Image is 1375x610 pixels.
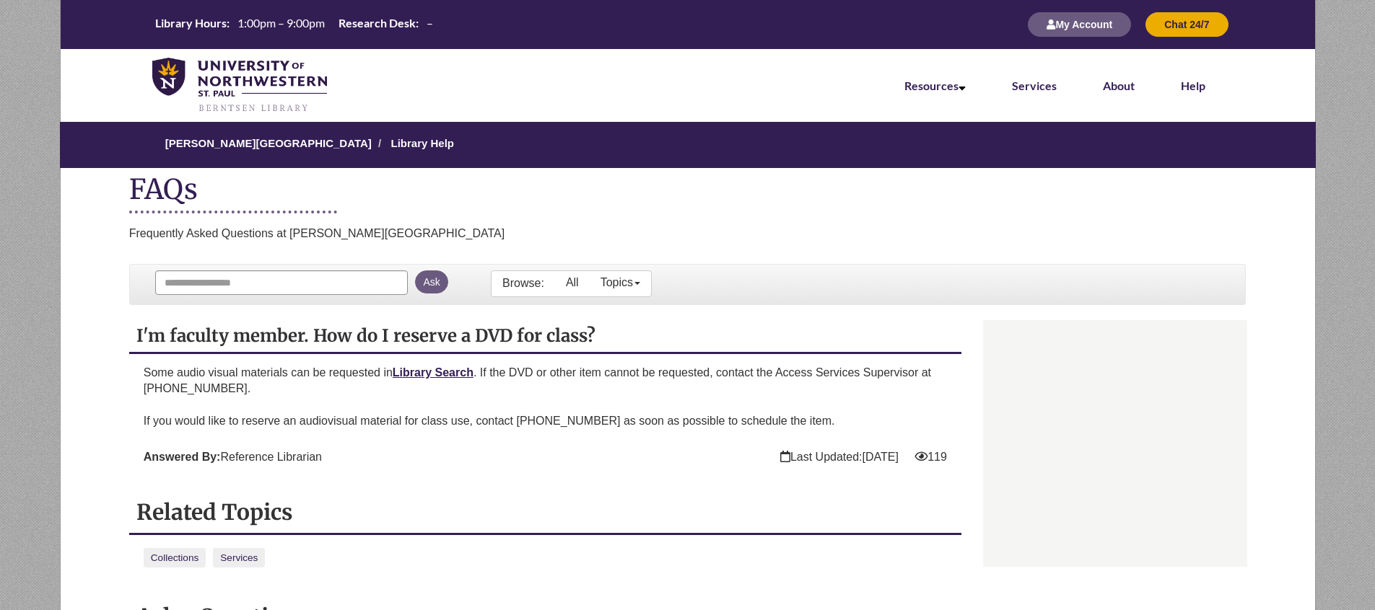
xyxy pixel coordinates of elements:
[1028,18,1131,30] a: My Account
[149,15,439,34] a: Hours Today
[1181,79,1205,92] a: Help
[149,15,232,31] th: Library Hours:
[333,15,421,31] th: Research Desk:
[237,16,325,30] span: 1:00pm – 9:00pm
[1103,79,1135,92] a: About
[144,451,322,463] span: Reference Librarian
[502,275,544,291] p: Browse:
[1028,12,1131,37] button: My Account
[790,451,863,463] span: Last Updated:
[780,451,899,463] span: Last Updated
[1012,79,1057,92] a: Services
[1145,18,1228,30] a: Chat 24/7
[915,451,947,463] span: Views
[149,548,201,567] a: Collections
[555,271,590,294] a: All
[590,271,651,294] a: Topics
[144,415,835,427] span: If you would like to reserve an audiovisual material for class use, contact [PHONE_NUMBER] as soo...
[984,321,1247,566] iframe: Chat Widget
[136,324,595,347] span: I'm faculty member. How do I reserve a DVD for class?
[415,270,448,293] button: Ask
[144,366,931,394] span: Some audio visual materials can be requested in . If the DVD or other item cannot be requested, c...
[983,320,1246,567] div: Chat Widget
[218,548,260,567] a: Services
[136,498,954,526] h2: Related Topics
[129,175,337,213] h1: FAQs
[390,137,454,149] a: Library Help
[427,16,433,30] span: –
[165,137,372,149] a: [PERSON_NAME][GEOGRAPHIC_DATA]
[144,451,221,463] strong: Answered By:
[149,15,439,32] table: Hours Today
[1145,12,1228,37] button: Chat 24/7
[152,58,327,113] img: UNWSP Library Logo
[129,221,505,243] div: Frequently Asked Questions at [PERSON_NAME][GEOGRAPHIC_DATA]
[904,79,966,92] a: Resources
[393,366,473,379] a: Library Search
